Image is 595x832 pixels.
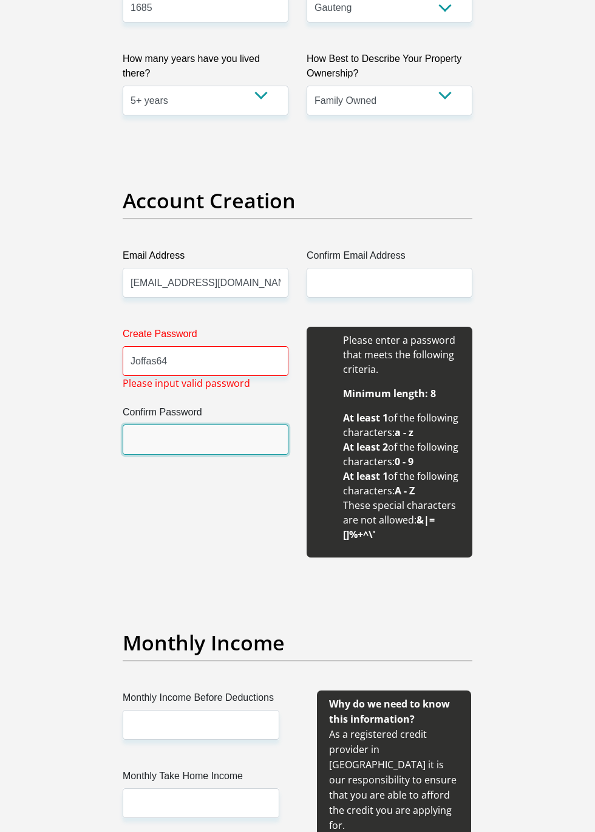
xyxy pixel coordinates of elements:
label: How many years have you lived there? [123,52,288,86]
label: Monthly Take Home Income [123,769,279,788]
h2: Monthly Income [123,630,472,655]
b: At least 1 [343,411,388,425]
select: Please select a value [307,86,472,115]
input: Email Address [123,268,288,298]
select: Please select a value [123,86,288,115]
b: Minimum length: 8 [343,387,436,400]
input: Confirm Email Address [307,268,472,298]
b: 0 - 9 [395,455,413,468]
input: Monthly Take Home Income [123,788,279,818]
li: These special characters are not allowed: [343,498,460,542]
b: &|=[]%+^\' [343,513,435,541]
input: Monthly Income Before Deductions [123,710,279,740]
li: of the following characters: [343,440,460,469]
b: a - z [395,426,413,439]
li: of the following characters: [343,411,460,440]
input: Create Password [123,346,288,376]
b: A - Z [395,484,415,497]
span: Please input valid password [123,376,250,390]
input: Confirm Password [123,425,288,454]
b: At least 2 [343,440,388,454]
b: Why do we need to know this information? [329,697,450,726]
label: How Best to Describe Your Property Ownership? [307,52,472,86]
b: At least 1 [343,469,388,483]
li: Please enter a password that meets the following criteria. [343,333,460,377]
h2: Account Creation [123,188,472,213]
label: Confirm Password [123,405,288,425]
li: of the following characters: [343,469,460,498]
label: Confirm Email Address [307,248,472,268]
label: Create Password [123,327,288,346]
label: Email Address [123,248,288,268]
label: Monthly Income Before Deductions [123,690,279,710]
